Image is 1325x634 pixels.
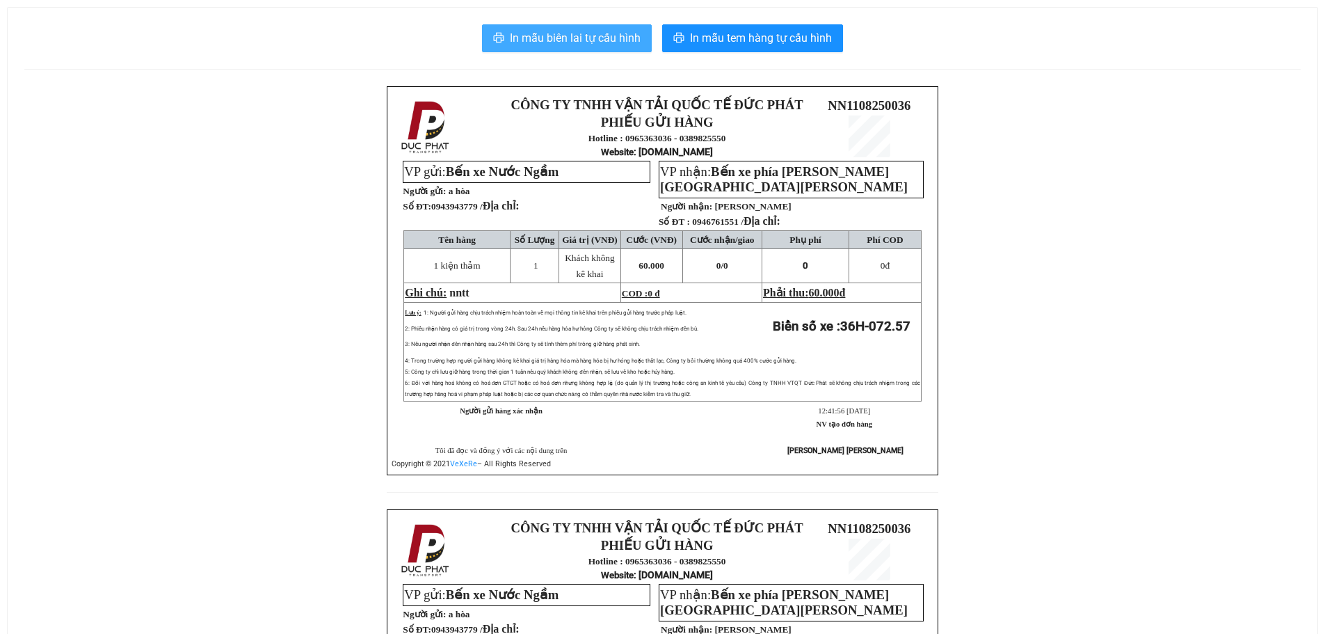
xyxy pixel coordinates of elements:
span: COD : [622,288,660,299]
span: 6: Đối với hàng hoá không có hoá đơn GTGT hoặc có hoá đơn nhưng không hợp lệ (do quản lý thị trườ... [405,380,920,397]
span: 60.000 [809,287,840,299]
span: 12:41:56 [DATE] [818,407,870,415]
strong: Số ĐT : [659,216,690,227]
span: 0943943779 / [431,201,520,212]
strong: Người gửi: [403,609,446,619]
img: logo [397,521,456,580]
span: Phí COD [867,235,903,245]
span: 2: Phiếu nhận hàng có giá trị trong vòng 24h. Sau 24h nếu hàng hóa hư hỏng Công ty sẽ không chịu ... [405,326,698,332]
span: 4: Trong trường hợp người gửi hàng không kê khai giá trị hàng hóa mà hàng hóa bị hư hỏng hoặc thấ... [405,358,796,364]
span: 1 kiện thảm [434,260,481,271]
span: 5: Công ty chỉ lưu giữ hàng trong thời gian 1 tuần nếu quý khách không đến nhận, sẽ lưu về kho ho... [405,369,674,375]
strong: : [DOMAIN_NAME] [601,569,713,580]
span: Ghi chú: [405,287,447,299]
span: 0946761551 / [692,216,780,227]
span: Bến xe Nước Ngầm [446,587,559,602]
span: Cước (VNĐ) [626,235,677,245]
strong: Biển số xe : [773,319,910,334]
strong: PHIẾU GỬI HÀNG [601,538,714,553]
span: NN1108250036 [828,521,910,536]
span: Giá trị (VNĐ) [562,235,618,245]
span: VP gửi: [404,164,559,179]
span: [PERSON_NAME] [714,201,791,212]
span: Website [601,570,634,580]
span: Tên hàng [438,235,476,245]
span: Số Lượng [515,235,555,245]
span: VP nhận: [660,587,908,617]
button: printerIn mẫu biên lai tự cấu hình [482,24,652,52]
span: In mẫu biên lai tự cấu hình [510,29,641,47]
span: 0 [881,260,885,271]
span: 60.000 [639,260,664,271]
strong: Người nhận: [661,201,712,212]
span: 36H-072.57 [840,319,910,334]
strong: Số ĐT: [403,201,519,212]
span: Khách không kê khai [565,253,614,279]
span: VP gửi: [404,587,559,602]
strong: Người gửi hàng xác nhận [460,407,543,415]
strong: PHIẾU GỬI HÀNG [601,115,714,129]
span: Địa chỉ: [483,200,520,212]
span: 0 [723,260,728,271]
span: Copyright © 2021 – All Rights Reserved [392,459,551,468]
span: Bến xe phía [PERSON_NAME][GEOGRAPHIC_DATA][PERSON_NAME] [660,587,908,617]
span: printer [493,32,504,45]
strong: Người gửi: [403,186,446,196]
span: 3: Nếu người nhận đến nhận hàng sau 24h thì Công ty sẽ tính thêm phí trông giữ hàng phát sinh. [405,341,639,347]
span: đ [881,260,890,271]
span: đ [840,287,846,299]
span: a hòa [449,609,470,619]
strong: CÔNG TY TNHH VẬN TẢI QUỐC TẾ ĐỨC PHÁT [511,97,803,112]
span: Tôi đã đọc và đồng ý với các nội dung trên [435,447,568,454]
span: Cước nhận/giao [690,235,755,245]
span: Bến xe phía [PERSON_NAME][GEOGRAPHIC_DATA][PERSON_NAME] [660,164,908,194]
img: logo [397,98,456,157]
span: Website [601,147,634,157]
span: printer [673,32,684,45]
button: printerIn mẫu tem hàng tự cấu hình [662,24,843,52]
span: a hòa [449,186,470,196]
span: VP nhận: [660,164,908,194]
span: Lưu ý: [405,310,421,316]
span: 1: Người gửi hàng chịu trách nhiệm hoàn toàn về mọi thông tin kê khai trên phiếu gửi hàng trước p... [424,310,686,316]
span: 1 [533,260,538,271]
a: VeXeRe [450,459,477,468]
span: 0 đ [648,288,659,299]
strong: Hotline : 0965363036 - 0389825550 [588,556,726,566]
strong: [PERSON_NAME] [PERSON_NAME] [787,446,904,455]
strong: : [DOMAIN_NAME] [601,146,713,157]
span: Địa chỉ: [744,215,780,227]
strong: CÔNG TY TNHH VẬN TẢI QUỐC TẾ ĐỨC PHÁT [511,521,803,535]
strong: NV tạo đơn hàng [817,420,872,428]
span: Phải thu: [763,287,845,299]
span: nntt [449,287,469,299]
span: 0/ [716,260,728,271]
span: NN1108250036 [828,98,910,113]
span: In mẫu tem hàng tự cấu hình [690,29,832,47]
span: 0 [803,260,808,271]
span: Bến xe Nước Ngầm [446,164,559,179]
strong: Hotline : 0965363036 - 0389825550 [588,133,726,143]
span: Phụ phí [789,235,821,245]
